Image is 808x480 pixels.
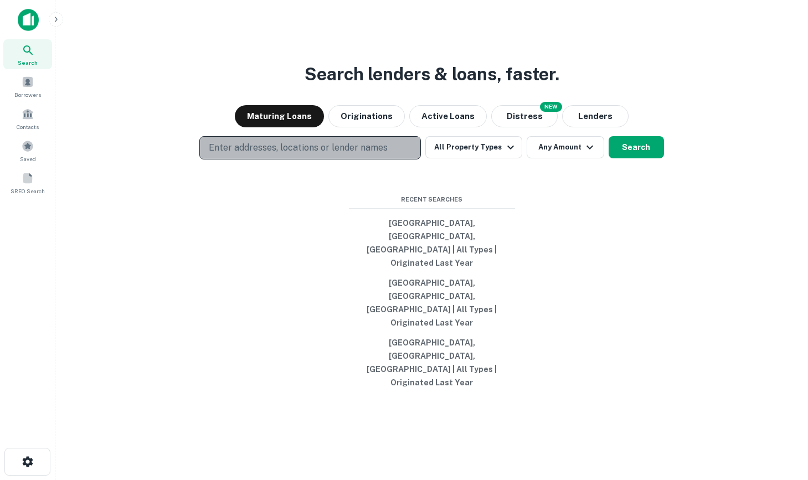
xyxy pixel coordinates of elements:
a: SREO Search [3,168,52,198]
button: [GEOGRAPHIC_DATA], [GEOGRAPHIC_DATA], [GEOGRAPHIC_DATA] | All Types | Originated Last Year [349,213,515,273]
button: Search [609,136,664,158]
span: Borrowers [14,90,41,99]
span: Contacts [17,122,39,131]
a: Search [3,39,52,69]
img: capitalize-icon.png [18,9,39,31]
button: [GEOGRAPHIC_DATA], [GEOGRAPHIC_DATA], [GEOGRAPHIC_DATA] | All Types | Originated Last Year [349,273,515,333]
a: Saved [3,136,52,166]
button: Active Loans [409,105,487,127]
button: Search distressed loans with lien and other non-mortgage details. [491,105,558,127]
button: All Property Types [425,136,522,158]
a: Contacts [3,104,52,133]
button: Lenders [562,105,629,127]
iframe: Chat Widget [753,391,808,445]
h3: Search lenders & loans, faster. [305,61,559,87]
p: Enter addresses, locations or lender names [209,141,388,154]
button: Maturing Loans [235,105,324,127]
div: NEW [540,102,562,112]
a: Borrowers [3,71,52,101]
span: Search [18,58,38,67]
button: Originations [328,105,405,127]
button: [GEOGRAPHIC_DATA], [GEOGRAPHIC_DATA], [GEOGRAPHIC_DATA] | All Types | Originated Last Year [349,333,515,393]
span: Recent Searches [349,195,515,204]
span: Saved [20,154,36,163]
button: Enter addresses, locations or lender names [199,136,421,159]
span: SREO Search [11,187,45,195]
button: Any Amount [527,136,604,158]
